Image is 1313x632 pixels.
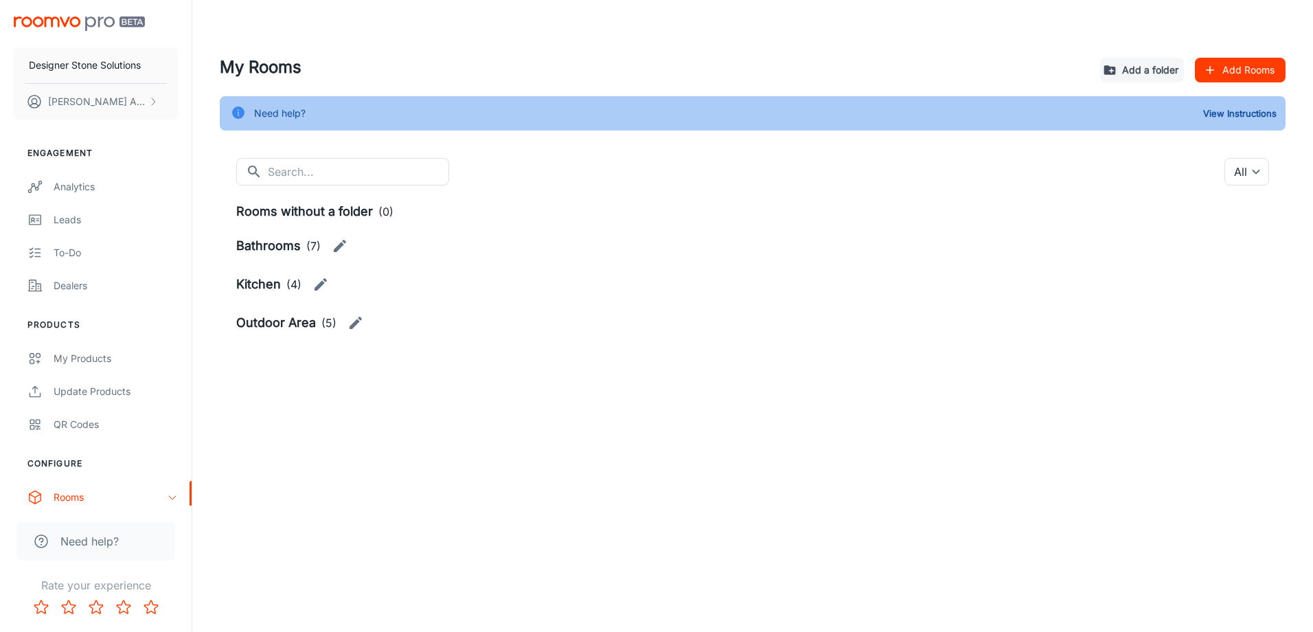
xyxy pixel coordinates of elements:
[268,158,449,185] input: Search...
[54,245,178,260] div: To-do
[254,100,306,126] div: Need help?
[236,236,301,256] h6: Bathrooms
[236,313,316,332] h6: Outdoor Area
[1100,58,1184,82] button: Add a folder
[321,315,336,331] p: (5)
[1200,103,1280,124] button: View Instructions
[14,47,178,83] button: Designer Stone Solutions
[54,179,178,194] div: Analytics
[54,384,178,399] div: Update Products
[54,278,178,293] div: Dealers
[236,275,281,294] h6: Kitchen
[29,58,141,73] p: Designer Stone Solutions
[286,276,301,293] p: (4)
[54,351,178,366] div: My Products
[236,202,373,221] h6: Rooms without a folder
[1224,158,1269,185] div: All
[54,212,178,227] div: Leads
[378,203,393,220] p: (0)
[14,84,178,120] button: [PERSON_NAME] Assi
[48,94,145,109] p: [PERSON_NAME] Assi
[220,55,1089,80] h4: My Rooms
[1195,58,1286,82] button: Add Rooms
[14,16,145,31] img: Roomvo PRO Beta
[306,238,321,254] p: (7)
